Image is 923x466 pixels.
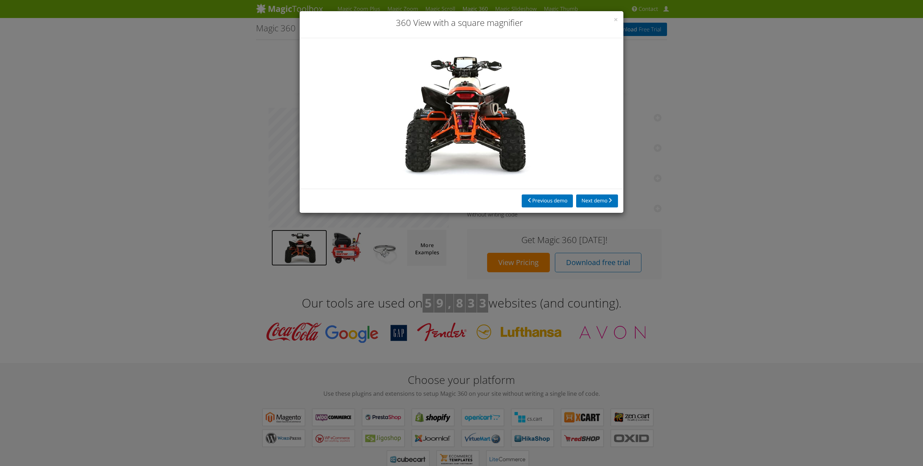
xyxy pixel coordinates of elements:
[353,44,570,183] img: Magic 360
[576,194,618,207] button: Next demo
[305,17,618,29] h3: 360 View with a square magnifier
[522,194,573,207] button: Previous demo
[614,14,618,24] span: ×
[614,16,618,23] button: Close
